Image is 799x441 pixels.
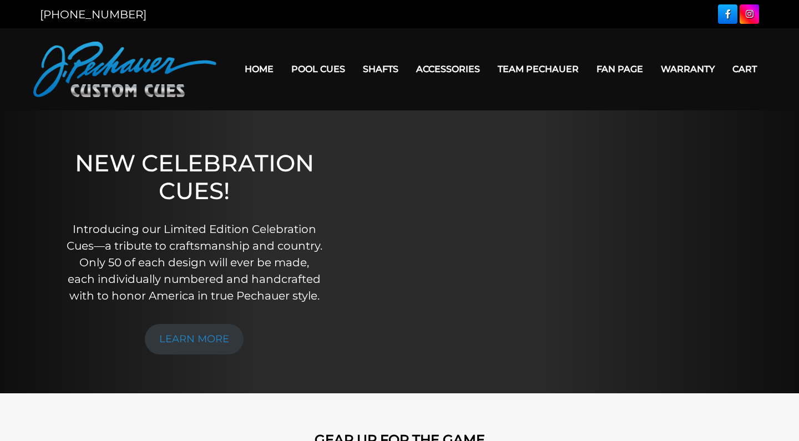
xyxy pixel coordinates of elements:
a: Home [236,55,282,83]
a: Pool Cues [282,55,354,83]
a: Accessories [407,55,489,83]
h1: NEW CELEBRATION CUES! [65,149,323,205]
a: [PHONE_NUMBER] [40,8,146,21]
a: Team Pechauer [489,55,588,83]
a: Fan Page [588,55,652,83]
a: Warranty [652,55,724,83]
a: LEARN MORE [145,324,244,354]
a: Shafts [354,55,407,83]
img: Pechauer Custom Cues [33,42,216,97]
a: Cart [724,55,766,83]
p: Introducing our Limited Edition Celebration Cues—a tribute to craftsmanship and country. Only 50 ... [65,221,323,304]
